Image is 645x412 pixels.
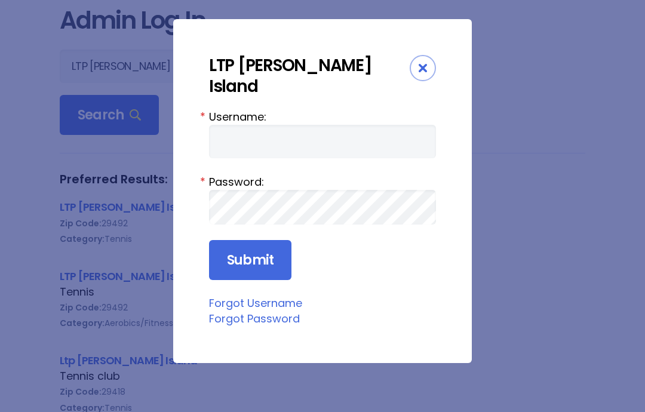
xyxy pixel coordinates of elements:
[209,311,300,326] a: Forgot Password
[410,55,436,81] div: Close
[209,109,436,125] label: Username:
[209,296,302,310] a: Forgot Username
[209,240,291,281] input: Submit
[209,55,410,97] div: LTP [PERSON_NAME] Island
[209,174,436,190] label: Password:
